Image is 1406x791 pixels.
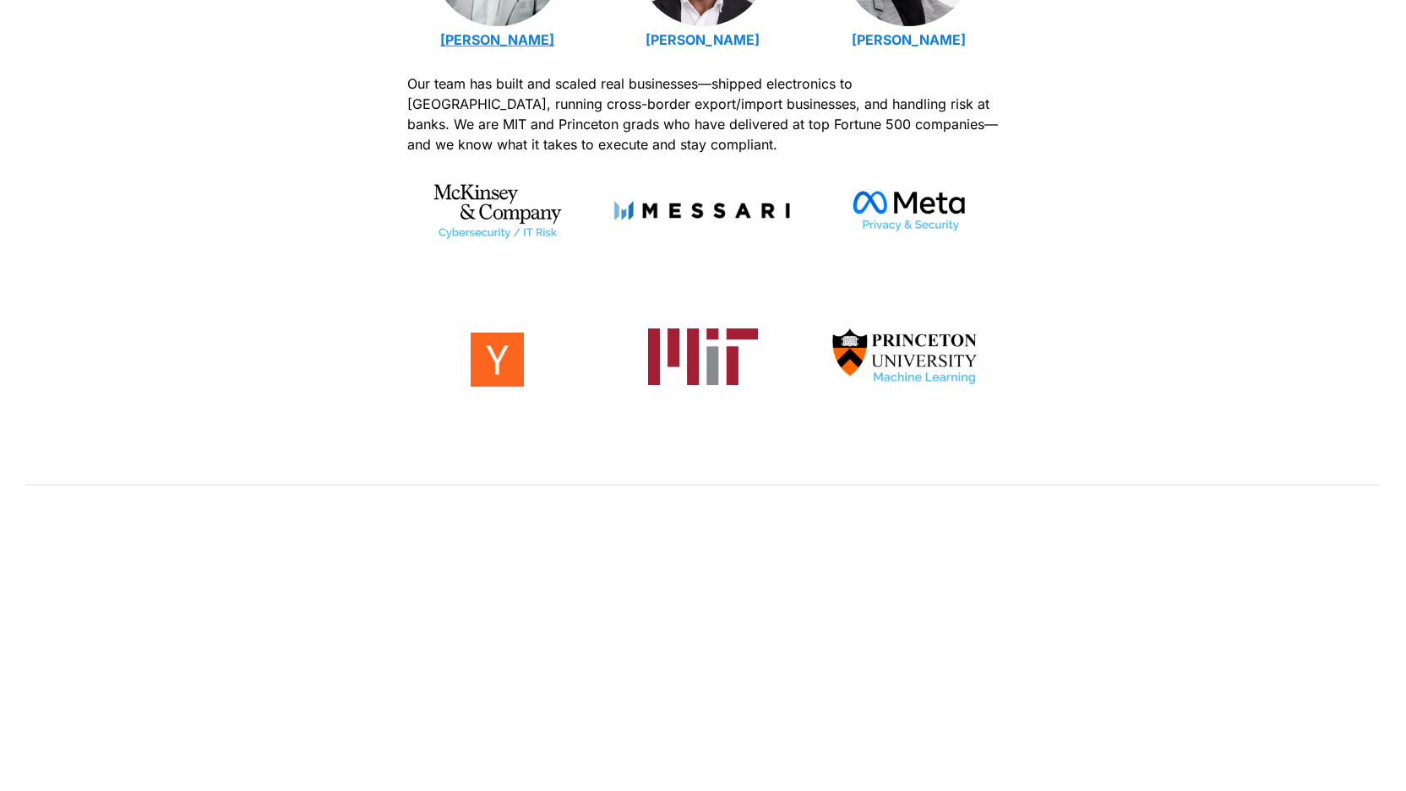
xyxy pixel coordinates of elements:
[407,75,1002,153] span: Our team has built and scaled real businesses—shipped electronics to [GEOGRAPHIC_DATA], running c...
[852,31,966,48] a: [PERSON_NAME]
[440,31,554,48] a: [PERSON_NAME]
[646,31,760,48] a: [PERSON_NAME]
